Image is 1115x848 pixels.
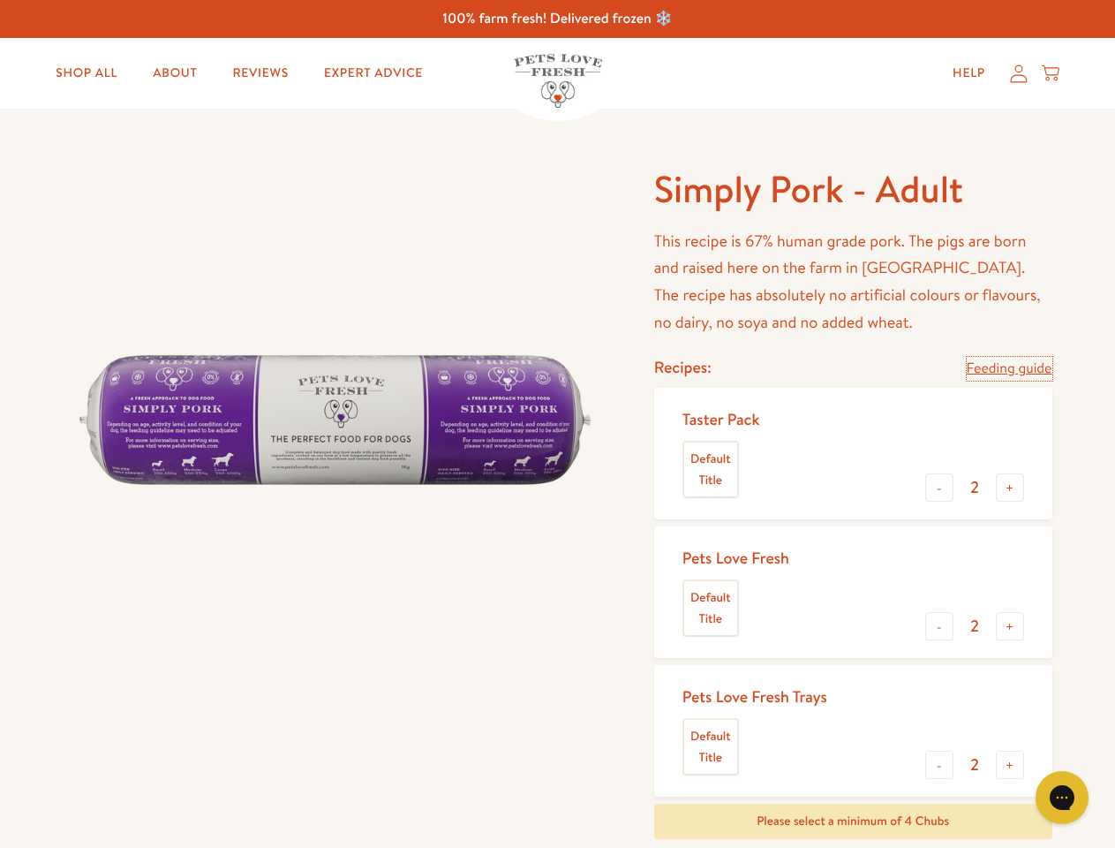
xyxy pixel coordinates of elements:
iframe: Gorgias live chat messenger [1027,765,1097,830]
button: - [925,612,953,640]
a: About [139,56,211,91]
span: Please select a minimum of 4 Chubs [757,812,949,829]
button: + [996,751,1024,779]
img: Simply Pork - Adult [64,165,612,689]
img: Pets Love Fresh [514,54,602,108]
label: Default Title [684,720,737,775]
h1: Simply Pork - Adult [654,165,1052,214]
a: Expert Advice [310,56,437,91]
button: + [996,473,1024,502]
h4: Recipes: [654,357,712,377]
a: Feeding guide [967,357,1052,381]
a: Help [938,56,999,91]
label: Default Title [684,443,737,497]
button: + [996,612,1024,640]
p: This recipe is 67% human grade pork. The pigs are born and raised here on the farm in [GEOGRAPHIC... [654,228,1052,336]
div: Pets Love Fresh [682,548,789,568]
label: Default Title [684,581,737,636]
div: Pets Love Fresh Trays [682,686,827,707]
a: Reviews [218,56,302,91]
button: - [925,751,953,779]
a: Shop All [41,56,132,91]
div: Taster Pack [682,409,760,429]
button: - [925,473,953,502]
